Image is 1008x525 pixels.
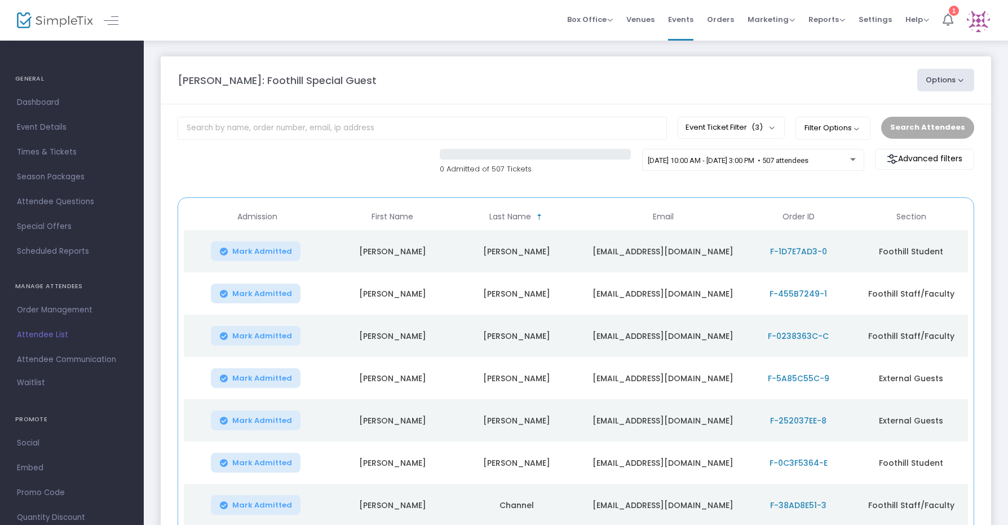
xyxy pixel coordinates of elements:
span: F-5A85C55C-9 [768,373,829,384]
span: Sortable [535,213,544,222]
td: [EMAIL_ADDRESS][DOMAIN_NAME] [578,357,748,399]
span: Season Packages [17,170,127,184]
span: Scheduled Reports [17,244,127,259]
td: [PERSON_NAME] [454,230,578,272]
td: Foothill Student [849,442,973,484]
td: Foothill Staff/Faculty [849,272,973,315]
td: [PERSON_NAME] [330,230,454,272]
td: External Guests [849,399,973,442]
span: First Name [372,212,413,222]
button: Mark Admitted [211,411,301,430]
span: Settings [859,5,892,34]
input: Search by name, order number, email, ip address [178,117,667,140]
td: [EMAIL_ADDRESS][DOMAIN_NAME] [578,272,748,315]
span: Mark Admitted [232,501,292,510]
td: [PERSON_NAME] [454,315,578,357]
td: [PERSON_NAME] [330,442,454,484]
span: F-38AD8E51-3 [770,500,826,511]
span: Attendee Questions [17,195,127,209]
span: Mark Admitted [232,416,292,425]
td: [PERSON_NAME] [330,315,454,357]
td: External Guests [849,357,973,399]
button: Event Ticket Filter(3) [678,117,785,138]
span: Mark Admitted [232,374,292,383]
td: [EMAIL_ADDRESS][DOMAIN_NAME] [578,442,748,484]
td: [PERSON_NAME] [454,399,578,442]
button: Mark Admitted [211,368,301,388]
span: Box Office [567,14,613,25]
td: [EMAIL_ADDRESS][DOMAIN_NAME] [578,399,748,442]
div: 1 [949,6,959,16]
span: [DATE] 10:00 AM - [DATE] 3:00 PM • 507 attendees [648,156,808,165]
span: F-455B7249-1 [770,288,827,299]
span: Event Details [17,120,127,135]
button: Mark Admitted [211,495,301,515]
td: [PERSON_NAME] [330,272,454,315]
h4: GENERAL [15,68,129,90]
span: Special Offers [17,219,127,234]
span: Dashboard [17,95,127,110]
td: [PERSON_NAME] [454,442,578,484]
span: Marketing [748,14,795,25]
td: [PERSON_NAME] [454,272,578,315]
span: Order ID [782,212,815,222]
span: Mark Admitted [232,289,292,298]
span: Email [653,212,674,222]
td: Foothill Staff/Faculty [849,315,973,357]
span: Social [17,436,127,451]
button: Mark Admitted [211,284,301,303]
button: Mark Admitted [211,241,301,261]
span: Section [896,212,926,222]
span: Attendee Communication [17,352,127,367]
span: F-1D7E7AD3-0 [770,246,827,257]
td: [EMAIL_ADDRESS][DOMAIN_NAME] [578,230,748,272]
td: [PERSON_NAME] [454,357,578,399]
p: 0 Admitted of 507 Tickets [440,164,631,175]
span: Mark Admitted [232,332,292,341]
h4: MANAGE ATTENDEES [15,275,129,298]
span: Events [668,5,693,34]
span: Venues [626,5,655,34]
span: Waitlist [17,377,45,389]
m-panel-title: [PERSON_NAME]: Foothill Special Guest [178,73,377,88]
span: Order Management [17,303,127,317]
span: Mark Admitted [232,247,292,256]
span: Last Name [489,212,531,222]
span: Mark Admitted [232,458,292,467]
button: Filter Options [795,117,870,139]
h4: PROMOTE [15,408,129,431]
span: F-0C3F5364-E [770,457,828,469]
span: Admission [237,212,277,222]
span: (3) [751,123,763,132]
span: Attendee List [17,328,127,342]
span: Times & Tickets [17,145,127,160]
td: Foothill Student [849,230,973,272]
button: Mark Admitted [211,326,301,346]
button: Options [917,69,975,91]
span: F-252037EE-8 [770,415,826,426]
td: [EMAIL_ADDRESS][DOMAIN_NAME] [578,315,748,357]
button: Mark Admitted [211,453,301,473]
span: F-0238363C-C [768,330,829,342]
span: Help [905,14,929,25]
td: [PERSON_NAME] [330,357,454,399]
span: Promo Code [17,486,127,500]
span: Embed [17,461,127,475]
m-button: Advanced filters [875,149,974,170]
span: Orders [707,5,734,34]
td: [PERSON_NAME] [330,399,454,442]
img: filter [887,153,898,165]
span: Quantity Discount [17,510,127,525]
span: Reports [808,14,845,25]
